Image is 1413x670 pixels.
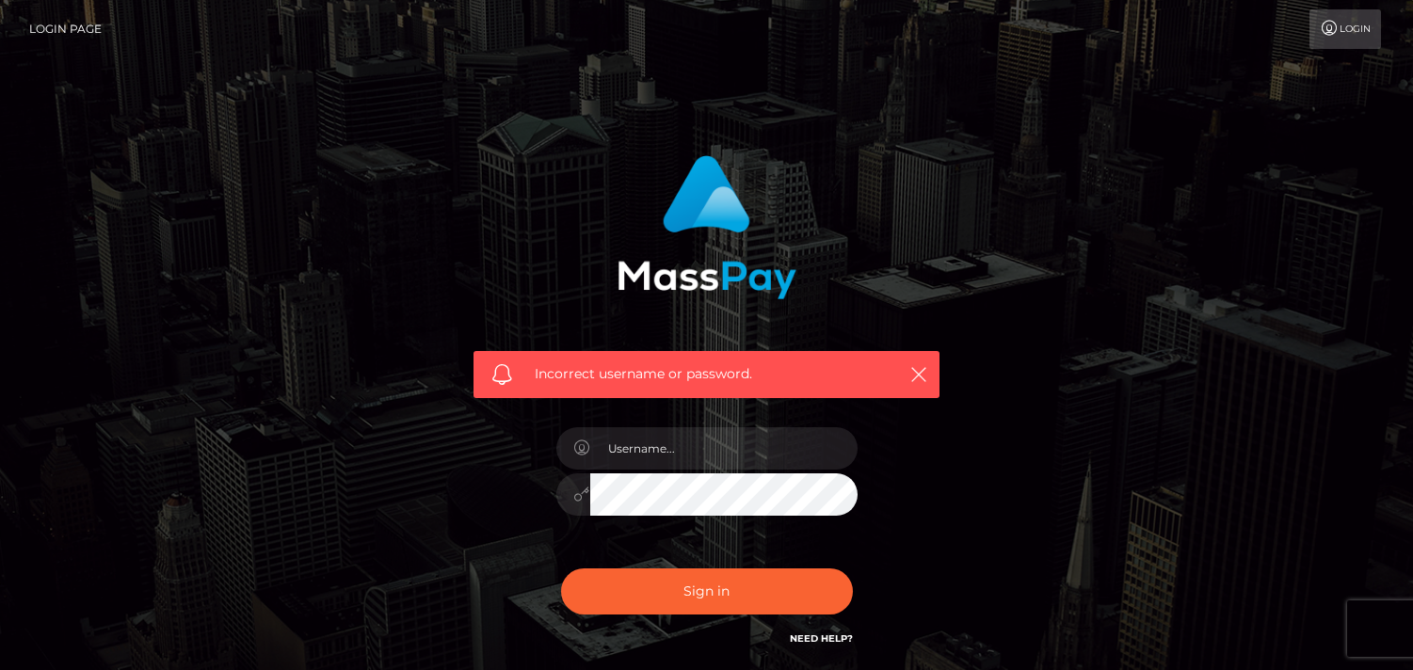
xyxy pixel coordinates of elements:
button: Sign in [561,568,853,614]
span: Incorrect username or password. [535,364,878,384]
input: Username... [590,427,858,470]
a: Need Help? [790,632,853,645]
img: MassPay Login [618,155,796,299]
a: Login [1309,9,1381,49]
a: Login Page [29,9,102,49]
